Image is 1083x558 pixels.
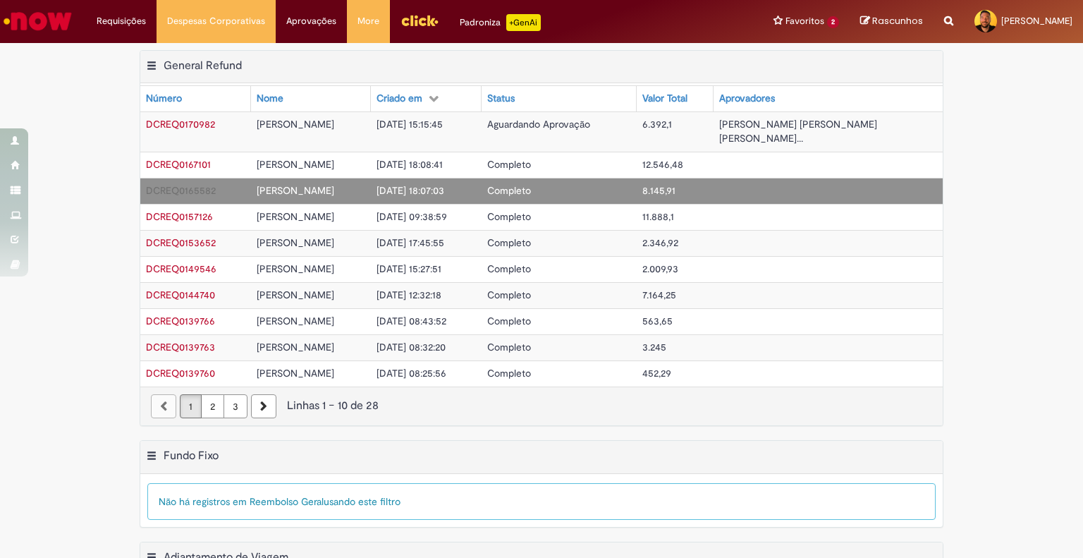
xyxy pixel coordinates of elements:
span: Favoritos [785,14,824,28]
a: Abrir Registro: DCREQ0144740 [146,289,215,301]
a: Abrir Registro: DCREQ0139763 [146,341,215,353]
a: Abrir Registro: DCREQ0165582 [146,184,216,197]
span: Despesas Corporativas [167,14,265,28]
span: Completo [487,184,531,197]
a: Abrir Registro: DCREQ0157126 [146,210,213,223]
nav: paginação [140,387,943,425]
span: [PERSON_NAME] [1001,15,1072,27]
span: More [357,14,379,28]
span: [PERSON_NAME] [257,236,334,249]
span: [DATE] 12:32:18 [377,289,441,301]
span: [DATE] 09:38:59 [377,210,447,223]
span: Rascunhos [872,14,923,28]
span: Requisições [97,14,146,28]
span: 3.245 [642,341,666,353]
span: 452,29 [642,367,671,380]
span: [DATE] 17:45:55 [377,236,444,249]
span: DCREQ0165582 [146,184,216,197]
span: Completo [487,341,531,353]
div: Nome [257,92,283,106]
span: DCREQ0149546 [146,262,216,275]
a: Página 3 [224,394,247,418]
span: [DATE] 08:25:56 [377,367,446,380]
a: Abrir Registro: DCREQ0139760 [146,367,215,380]
span: 2 [827,16,839,28]
div: Padroniza [460,14,541,31]
span: [DATE] 08:32:20 [377,341,446,353]
span: 6.392,1 [642,118,672,131]
span: Completo [487,367,531,380]
a: Abrir Registro: DCREQ0149546 [146,262,216,275]
span: Completo [487,210,531,223]
a: Abrir Registro: DCREQ0139766 [146,315,215,327]
a: Abrir Registro: DCREQ0153652 [146,236,216,249]
span: 8.145,91 [642,184,675,197]
span: DCREQ0139763 [146,341,215,353]
span: Completo [487,262,531,275]
span: 12.546,48 [642,158,683,171]
div: Valor Total [642,92,687,106]
span: [DATE] 15:15:45 [377,118,443,131]
span: [PERSON_NAME] [257,341,334,353]
span: [PERSON_NAME] [PERSON_NAME] [PERSON_NAME]... [719,118,877,145]
a: Rascunhos [860,15,923,28]
span: [DATE] 18:08:41 [377,158,443,171]
span: [PERSON_NAME] [257,367,334,380]
span: [PERSON_NAME] [257,118,334,131]
span: [PERSON_NAME] [257,184,334,197]
span: 7.164,25 [642,289,676,301]
button: General Refund Menu de contexto [146,59,157,77]
div: Status [487,92,515,106]
span: [PERSON_NAME] [257,289,334,301]
span: [PERSON_NAME] [257,158,334,171]
div: Não há registros em Reembolso Geral [147,483,936,520]
span: DCREQ0144740 [146,289,215,301]
div: Linhas 1 − 10 de 28 [151,398,932,414]
span: Aprovações [286,14,336,28]
span: [PERSON_NAME] [257,262,334,275]
span: DCREQ0170982 [146,118,215,131]
span: Completo [487,236,531,249]
a: Abrir Registro: DCREQ0170982 [146,118,215,131]
span: [DATE] 18:07:03 [377,184,444,197]
span: DCREQ0157126 [146,210,213,223]
div: Número [146,92,182,106]
span: DCREQ0167101 [146,158,211,171]
span: Completo [487,315,531,327]
a: Página 1 [180,394,202,418]
span: [DATE] 15:27:51 [377,262,441,275]
div: Aprovadores [719,92,775,106]
a: Abrir Registro: DCREQ0167101 [146,158,211,171]
span: DCREQ0139760 [146,367,215,380]
a: Página 2 [201,394,224,418]
span: Completo [487,158,531,171]
h2: Fundo Fixo [164,449,219,463]
button: Fundo Fixo Menu de contexto [146,449,157,467]
img: click_logo_yellow_360x200.png [400,10,439,31]
span: [PERSON_NAME] [257,210,334,223]
span: DCREQ0139766 [146,315,215,327]
span: DCREQ0153652 [146,236,216,249]
span: Completo [487,289,531,301]
h2: General Refund [164,59,242,73]
span: 2.009,93 [642,262,678,275]
p: +GenAi [506,14,541,31]
span: [DATE] 08:43:52 [377,315,446,327]
span: 11.888,1 [642,210,674,223]
span: Aguardando Aprovação [487,118,590,131]
a: Próxima página [251,394,276,418]
span: usando este filtro [324,495,400,508]
span: 563,65 [642,315,673,327]
div: Criado em [377,92,422,106]
img: ServiceNow [1,7,74,35]
span: [PERSON_NAME] [257,315,334,327]
span: 2.346,92 [642,236,678,249]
